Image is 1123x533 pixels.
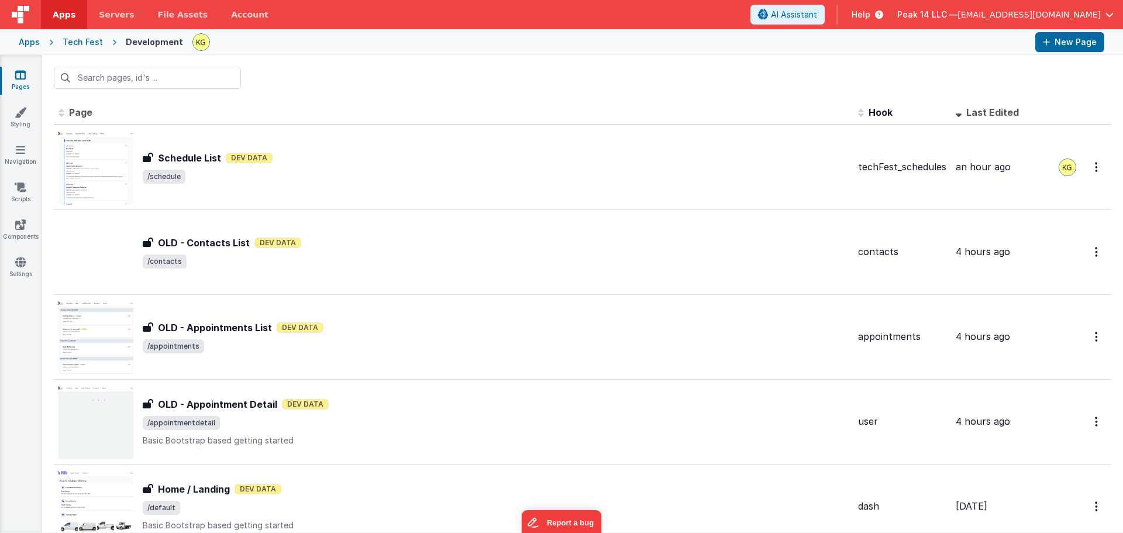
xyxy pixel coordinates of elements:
span: [EMAIL_ADDRESS][DOMAIN_NAME] [957,9,1101,20]
span: /schedule [143,170,185,184]
button: Peak 14 LLC — [EMAIL_ADDRESS][DOMAIN_NAME] [897,9,1114,20]
span: Dev Data [254,238,301,248]
span: File Assets [158,9,208,20]
div: techFest_schedules [858,160,946,174]
span: 4 hours ago [956,331,1010,342]
span: 4 hours ago [956,246,1010,257]
div: appointments [858,330,946,343]
span: Help [852,9,870,20]
button: New Page [1035,32,1104,52]
button: AI Assistant [750,5,825,25]
span: Dev Data [282,399,329,410]
span: 4 hours ago [956,415,1010,427]
div: Tech Fest [63,36,103,48]
span: Last Edited [966,106,1019,118]
span: AI Assistant [771,9,817,20]
span: [DATE] [956,500,987,512]
span: Dev Data [277,322,323,333]
img: bf4879d07303ad541d7c6a7e587debf3 [193,34,209,50]
input: Search pages, id's ... [54,67,241,89]
div: contacts [858,245,946,259]
span: Hook [869,106,893,118]
h3: OLD - Appointment Detail [158,397,277,411]
button: Options [1088,155,1107,179]
div: user [858,415,946,428]
span: Apps [53,9,75,20]
img: bf4879d07303ad541d7c6a7e587debf3 [1059,159,1076,176]
span: /appointments [143,339,204,353]
h3: OLD - Appointments List [158,321,272,335]
span: /contacts [143,255,187,269]
div: dash [858,500,946,513]
div: Apps [19,36,40,48]
button: Options [1088,325,1107,349]
button: Options [1088,410,1107,434]
div: Development [126,36,183,48]
span: Page [69,106,92,118]
button: Options [1088,494,1107,518]
span: /appointmentdetail [143,416,220,430]
span: an hour ago [956,161,1011,173]
span: Dev Data [235,484,281,494]
p: Basic Bootstrap based getting started [143,435,849,446]
h3: Schedule List [158,151,221,165]
span: /default [143,501,180,515]
h3: Home / Landing [158,482,230,496]
h3: OLD - Contacts List [158,236,250,250]
p: Basic Bootstrap based getting started [143,520,849,531]
button: Options [1088,240,1107,264]
span: Peak 14 LLC — [897,9,957,20]
span: Dev Data [226,153,273,163]
span: Servers [99,9,134,20]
